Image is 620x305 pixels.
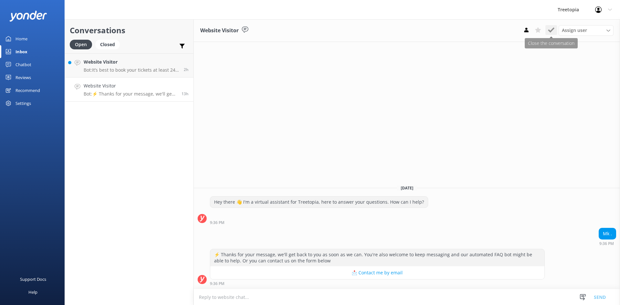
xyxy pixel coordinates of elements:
h2: Conversations [70,24,189,36]
div: Closed [95,40,120,49]
div: Hey there 👋 I'm a virtual assistant for Treetopia, here to answer your questions. How can I help? [210,197,428,208]
h3: Website Visitor [200,26,239,35]
span: [DATE] [397,185,417,191]
button: 📩 Contact me by email [210,266,544,279]
div: Mk . [599,228,616,239]
a: Open [70,41,95,48]
div: Recommend [15,84,40,97]
span: 09:36pm 19-Aug-2025 (UTC -06:00) America/Mexico_City [181,91,189,97]
strong: 9:36 PM [599,242,614,246]
div: Help [28,286,37,299]
span: 08:38am 20-Aug-2025 (UTC -06:00) America/Mexico_City [184,67,189,72]
div: Settings [15,97,31,110]
div: Open [70,40,92,49]
div: Inbox [15,45,27,58]
h4: Website Visitor [84,58,179,66]
div: Assign User [559,25,614,36]
div: Home [15,32,27,45]
strong: 9:36 PM [210,282,224,286]
div: 09:36pm 19-Aug-2025 (UTC -06:00) America/Mexico_City [210,220,428,225]
div: Support Docs [20,273,46,286]
a: Website VisitorBot:It’s best to book your tickets at least 24 hours in advance to guarantee your ... [65,53,193,77]
div: Chatbot [15,58,31,71]
a: Closed [95,41,123,48]
strong: 9:36 PM [210,221,224,225]
div: Reviews [15,71,31,84]
div: ⚡ Thanks for your message, we'll get back to you as soon as we can. You're also welcome to keep m... [210,249,544,266]
h4: Website Visitor [84,82,177,89]
a: Website VisitorBot:⚡ Thanks for your message, we'll get back to you as soon as we can. You're als... [65,77,193,102]
div: 09:36pm 19-Aug-2025 (UTC -06:00) America/Mexico_City [210,281,545,286]
p: Bot: It’s best to book your tickets at least 24 hours in advance to guarantee your spot. You can ... [84,67,179,73]
div: 09:36pm 19-Aug-2025 (UTC -06:00) America/Mexico_City [599,241,616,246]
span: Assign user [562,27,587,34]
img: yonder-white-logo.png [10,11,47,21]
p: Bot: ⚡ Thanks for your message, we'll get back to you as soon as we can. You're also welcome to k... [84,91,177,97]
